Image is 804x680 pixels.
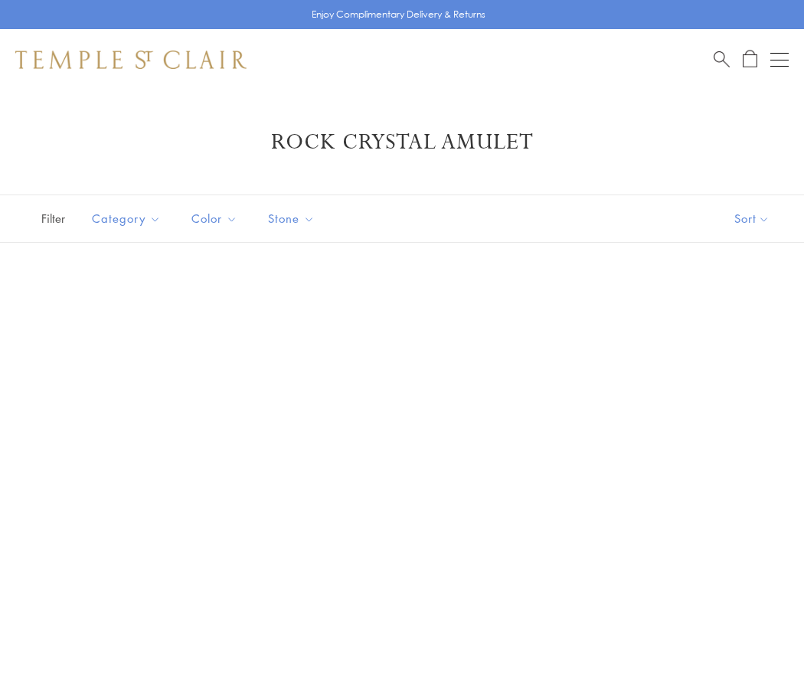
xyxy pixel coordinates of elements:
[38,129,766,156] h1: Rock Crystal Amulet
[257,201,326,236] button: Stone
[180,201,249,236] button: Color
[260,209,326,228] span: Stone
[84,209,172,228] span: Category
[770,51,789,69] button: Open navigation
[312,7,485,22] p: Enjoy Complimentary Delivery & Returns
[700,195,804,242] button: Show sort by
[80,201,172,236] button: Category
[714,50,730,69] a: Search
[15,51,247,69] img: Temple St. Clair
[184,209,249,228] span: Color
[743,50,757,69] a: Open Shopping Bag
